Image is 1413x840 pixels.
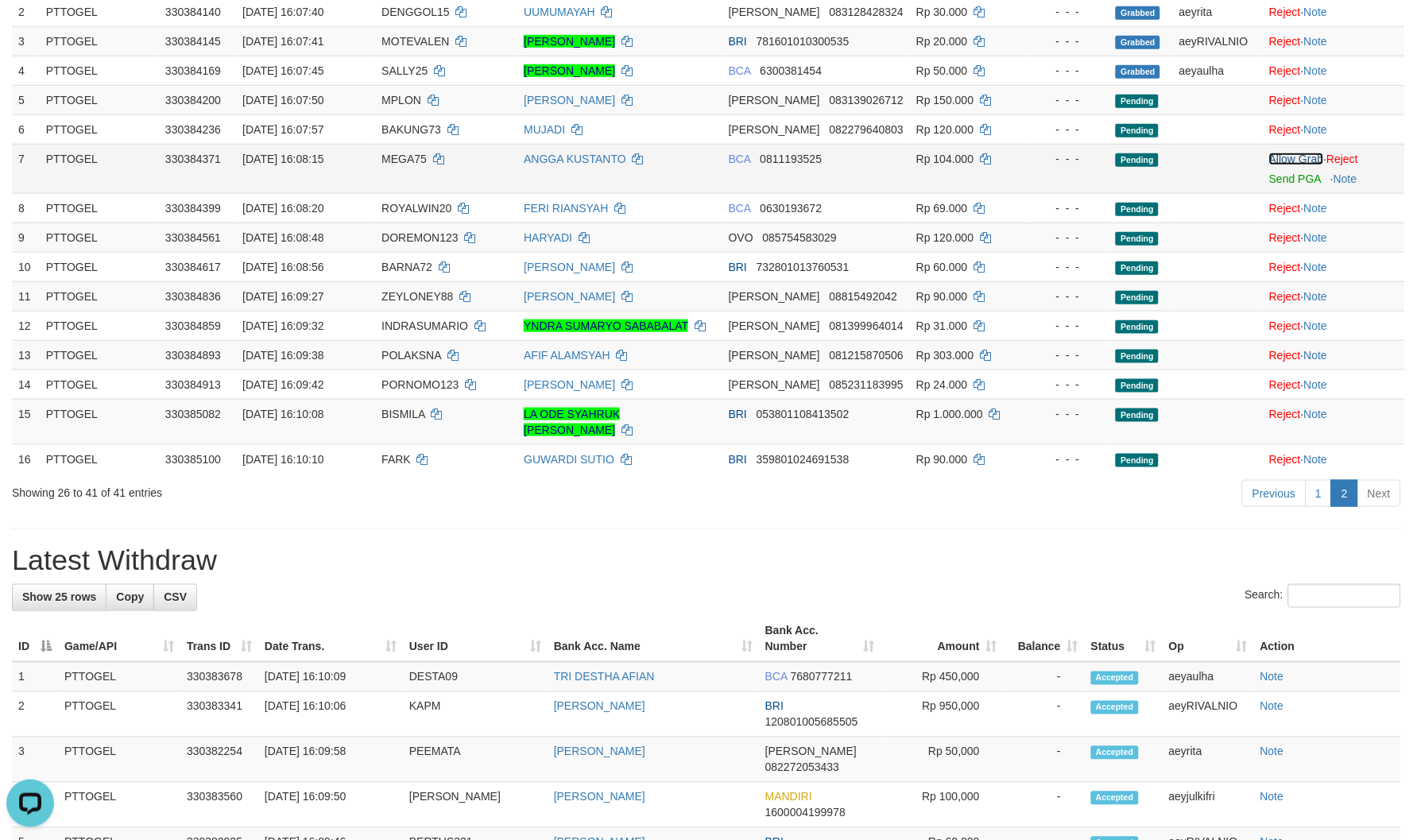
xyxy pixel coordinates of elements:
td: aeyrita [1163,737,1254,783]
span: Copy 120801005685505 to clipboard [765,716,858,729]
a: Send PGA [1269,172,1321,185]
td: 330383560 [180,783,258,828]
td: PTTOGEL [40,193,159,223]
div: - - - [1036,259,1103,275]
a: Note [1304,408,1328,420]
a: Note [1304,64,1328,77]
span: Rp 24.000 [916,378,968,391]
th: Amount: activate to sort column ascending [881,617,1004,662]
td: KAPM [403,692,548,737]
span: 330384893 [165,349,221,362]
a: Note [1304,202,1328,215]
a: ANGGA KUSTANTO [524,153,626,165]
span: DENGGOL15 [381,6,450,18]
a: Note [1304,378,1328,391]
td: · [1263,399,1405,444]
td: · [1263,311,1405,340]
td: · [1263,26,1405,56]
span: 330384913 [165,378,221,391]
span: Pending [1116,320,1159,334]
span: [PERSON_NAME] [729,378,820,391]
a: Next [1357,480,1401,507]
span: Rp 150.000 [916,94,974,106]
span: Rp 104.000 [916,153,974,165]
span: [DATE] 16:08:48 [242,231,323,244]
span: BCA [729,64,751,77]
a: Note [1260,700,1284,713]
td: · [1263,193,1405,223]
span: [DATE] 16:07:40 [242,6,323,18]
td: DESTA09 [403,662,548,692]
td: [DATE] 16:10:09 [258,662,403,692]
span: 330384561 [165,231,221,244]
span: 330385082 [165,408,221,420]
span: Show 25 rows [22,591,96,604]
div: - - - [1036,200,1103,216]
a: Note [1304,453,1328,466]
td: 15 [12,399,40,444]
a: Copy [106,584,154,611]
span: OVO [729,231,753,244]
span: Accepted [1091,792,1139,805]
span: Rp 1.000.000 [916,408,983,420]
span: Grabbed [1116,36,1160,49]
a: [PERSON_NAME] [524,290,615,303]
span: · [1269,153,1326,165]
a: Note [1304,6,1328,18]
span: BCA [729,202,751,215]
a: [PERSON_NAME] [524,94,615,106]
td: 9 [12,223,40,252]
td: PTTOGEL [40,56,159,85]
div: - - - [1036,377,1103,393]
th: Action [1254,617,1401,662]
th: Op: activate to sort column ascending [1163,617,1254,662]
span: 330384859 [165,319,221,332]
span: Copy 08815492042 to clipboard [830,290,898,303]
span: Rp 90.000 [916,453,968,466]
a: Reject [1269,261,1301,273]
a: HARYADI [524,231,572,244]
h1: Latest Withdraw [12,545,1401,577]
span: FARK [381,453,411,466]
span: [DATE] 16:07:50 [242,94,323,106]
input: Search: [1288,584,1401,608]
span: ROYALWIN20 [381,202,451,215]
span: Pending [1116,124,1159,137]
a: Previous [1242,480,1306,507]
a: Reject [1269,64,1301,77]
a: Note [1260,745,1284,758]
span: Copy 082279640803 to clipboard [830,123,904,136]
td: PTTOGEL [40,281,159,311]
td: - [1004,783,1085,828]
td: Rp 100,000 [881,783,1004,828]
span: BISMILA [381,408,424,420]
span: Copy 085231183995 to clipboard [830,378,904,391]
span: Accepted [1091,746,1139,760]
a: Reject [1269,319,1301,332]
td: - [1004,692,1085,737]
td: · [1263,144,1405,193]
a: Reject [1269,35,1301,48]
td: Rp 50,000 [881,737,1004,783]
td: PTTOGEL [40,223,159,252]
td: 14 [12,370,40,399]
span: [DATE] 16:10:08 [242,408,323,420]
a: Note [1304,231,1328,244]
a: [PERSON_NAME] [554,791,645,803]
th: ID: activate to sort column descending [12,617,58,662]
th: Trans ID: activate to sort column ascending [180,617,258,662]
span: DOREMON123 [381,231,458,244]
a: FERI RIANSYAH [524,202,608,215]
td: [DATE] 16:09:58 [258,737,403,783]
span: MPLON [381,94,421,106]
td: 11 [12,281,40,311]
td: [DATE] 16:10:06 [258,692,403,737]
a: [PERSON_NAME] [554,745,645,758]
a: UUMUMAYAH [524,6,595,18]
span: [PERSON_NAME] [729,349,820,362]
a: Allow Grab [1269,153,1323,165]
a: [PERSON_NAME] [524,64,615,77]
a: Reject [1327,153,1359,165]
td: · [1263,252,1405,281]
span: Copy 1600004199978 to clipboard [765,807,846,819]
